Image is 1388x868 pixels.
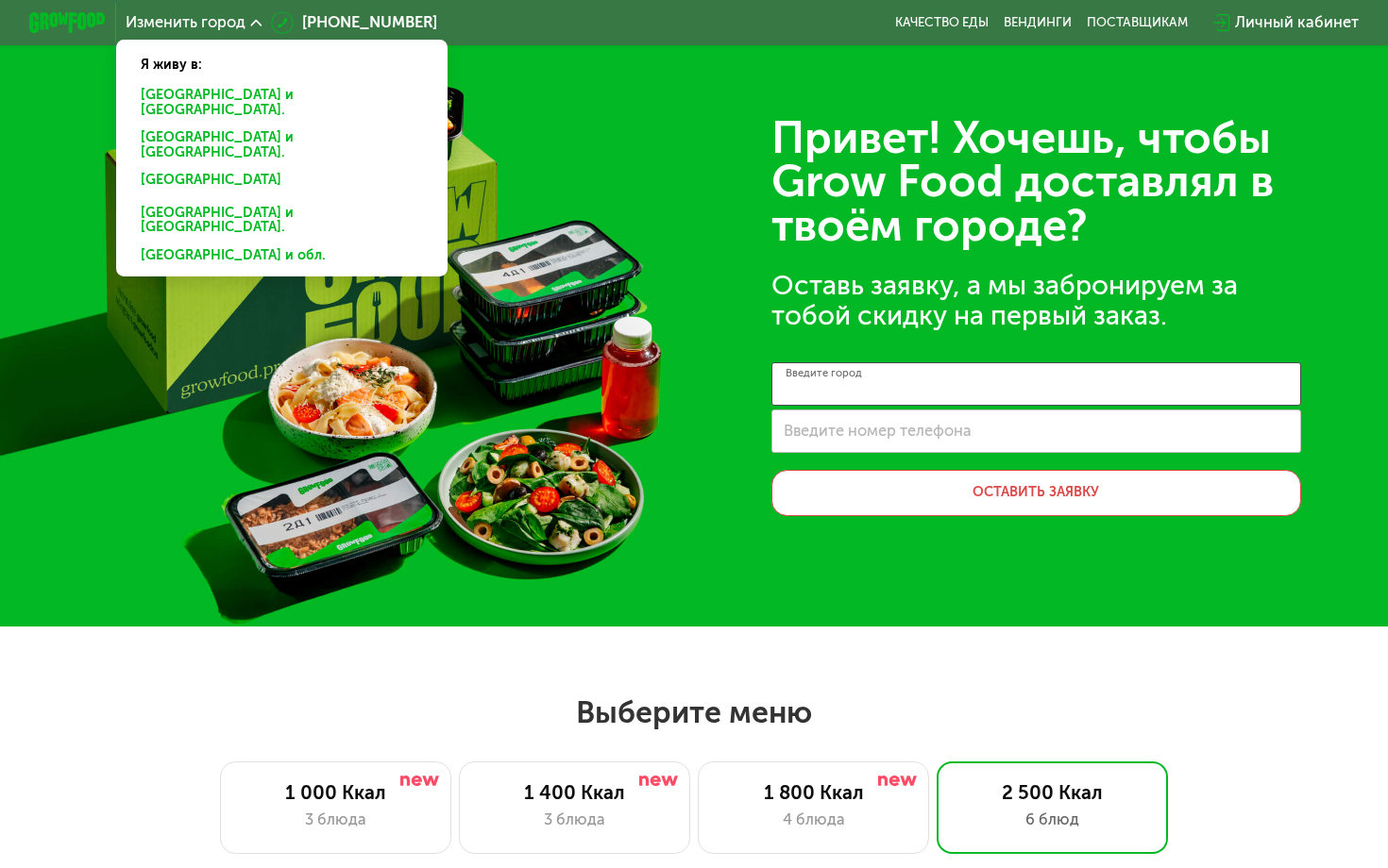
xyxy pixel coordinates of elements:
[127,82,436,123] div: [GEOGRAPHIC_DATA] и [GEOGRAPHIC_DATA].
[479,781,669,805] div: 1 400 Ккал
[127,125,429,165] div: [GEOGRAPHIC_DATA] и [GEOGRAPHIC_DATA].
[895,15,989,30] a: Качество еды
[718,809,908,832] div: 4 блюда
[1235,11,1359,35] div: Личный кабинет
[771,270,1301,331] div: Оставь заявку, а мы забронируем за тобой скидку на первый заказ.
[479,809,669,832] div: 3 блюда
[240,781,431,805] div: 1 000 Ккал
[957,809,1148,832] div: 6 блюд
[771,470,1301,516] button: Оставить заявку
[127,40,436,75] div: Я живу в:
[127,242,436,274] div: [GEOGRAPHIC_DATA] и обл.
[786,368,862,378] label: Введите город
[127,167,436,198] div: [GEOGRAPHIC_DATA]
[957,781,1148,805] div: 2 500 Ккал
[240,809,431,832] div: 3 блюда
[718,781,908,805] div: 1 800 Ккал
[271,11,437,35] a: [PHONE_NUMBER]
[61,693,1326,731] h2: Выберите меню
[1087,15,1188,30] div: поставщикам
[127,200,429,241] div: [GEOGRAPHIC_DATA] и [GEOGRAPHIC_DATA].
[126,15,245,30] span: Изменить город
[1004,15,1072,30] a: Вендинги
[784,426,972,436] label: Введите номер телефона
[771,116,1301,249] div: Привет! Хочешь, чтобы Grow Food доставлял в твоём городе?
